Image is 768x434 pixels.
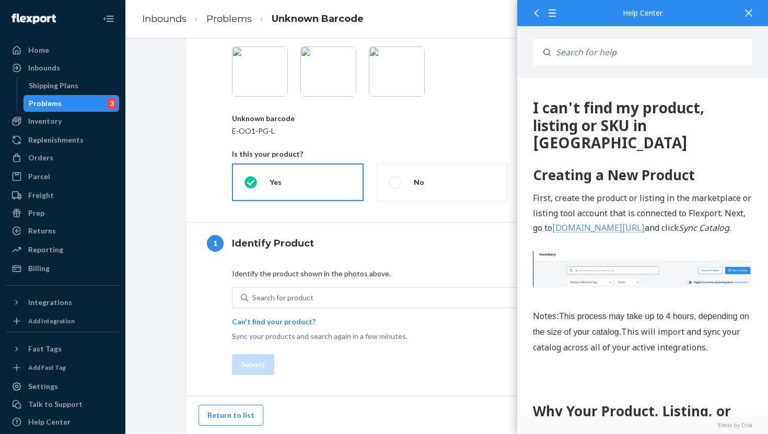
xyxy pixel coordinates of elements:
img: 311fb002-6780-480a-8f14-f792cea2569b.jpg [369,46,425,97]
div: Prep [28,208,44,218]
a: [DOMAIN_NAME][URL] [35,144,127,155]
div: Yes [270,177,282,187]
div: Add Integration [28,316,75,325]
em: Sync Catalog [161,144,212,155]
a: Shipping Plans [24,77,120,94]
div: Search for product [252,292,313,303]
div: Reporting [28,244,63,255]
a: Settings [6,378,119,395]
div: Parcel [28,171,50,182]
div: Billing [28,263,50,274]
div: Freight [28,190,54,201]
div: Inventory [28,116,62,126]
img: 6d60640a-c0a3-4ffd-a65b-7ded79839dd1.jpg [232,46,288,97]
a: Talk to Support [6,396,119,413]
button: 1Identify Product [186,222,707,264]
img: d1be8ba6-6f5f-4edf-b846-cf3c48c467f5.jpg [300,46,356,97]
p: : This will import and sync your catalog across all of your active integrations. [16,230,235,276]
div: Help Center [28,417,71,427]
div: 3 I can't find my product, listing or SKU in Flexport [16,21,235,74]
div: Talk to Support [28,399,83,409]
a: Replenishments [6,132,119,148]
a: Freight [6,187,119,204]
div: Problems [29,98,62,109]
a: Unknown Barcode [272,13,364,25]
a: Problems [206,13,252,25]
h1: Why Your Product, Listing, or SKU May Not Be in Flexport [16,323,235,363]
a: Reporting [6,241,119,258]
p: Unknown barcode [232,113,661,124]
a: Inventory [6,113,119,130]
button: Close Navigation [98,8,119,29]
p: Sync your products and search again in a few minutes. [232,331,661,342]
div: 1 [207,235,224,252]
div: 3 [108,98,116,109]
span: This process may take up to 4 hours, depending on the size of your catalog. [16,233,232,258]
button: Fast Tags [6,341,119,357]
p: E-OO1-PG-L [232,126,661,136]
div: Replenishments [28,135,84,145]
p: Identify the product shown in the photos above. [232,268,661,279]
a: Home [6,42,119,58]
a: Billing [6,260,119,277]
div: No [414,177,424,187]
button: Can't find your product? [232,316,316,327]
a: Add Fast Tag [6,361,119,374]
a: Inbounds [142,13,187,25]
p: First, create the product or listing in the marketplace or listing tool account that is connected... [16,112,235,157]
div: Home [28,45,49,55]
a: Inbounds [6,60,119,76]
a: Elevio by Dixa [533,421,752,429]
a: Problems3 [24,95,120,112]
div: Integrations [28,297,72,308]
div: Orders [28,153,53,163]
img: Flexport logo [11,14,56,24]
span: Notes [16,232,39,243]
a: Parcel [6,168,119,185]
a: Help Center [6,414,119,430]
button: Return to list [199,405,263,426]
div: Settings [28,381,58,392]
a: Prep [6,205,119,221]
div: Returns [28,226,56,236]
input: Search [551,39,752,65]
div: Add Fast Tag [28,363,66,372]
a: Add Integration [6,315,119,327]
button: Integrations [6,294,119,311]
div: Help Center [533,9,752,17]
p: Is this your product? [232,149,661,159]
ol: breadcrumbs [134,4,372,34]
h4: Identify Product [232,237,314,250]
button: Submit [232,354,274,375]
div: Shipping Plans [29,80,78,91]
h1: Creating a New Product [16,87,235,107]
div: Fast Tags [28,344,62,354]
a: Returns [6,222,119,239]
a: Orders [6,149,119,166]
div: Inbounds [28,63,60,73]
img: 17-10-dnown-lkr7c-dtk.png [16,173,235,210]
